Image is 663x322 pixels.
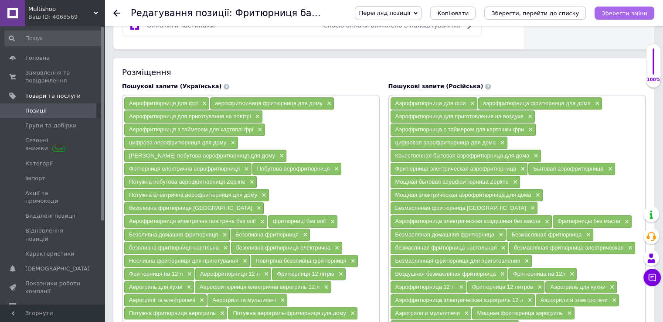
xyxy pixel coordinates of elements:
span: × [259,192,266,199]
span: аэрофритюрница фритюрница для дома [483,100,591,106]
span: Аерофритюрниця електрична повітряна без олії [129,218,256,224]
span: Аерофритюрниця з таймером для картоплі фрі [129,126,253,133]
span: × [277,152,284,160]
span: × [522,257,529,265]
span: Характеристики [25,250,75,258]
i: Зберегти зміни [602,10,647,17]
span: × [462,310,469,317]
span: Фритюрница на 12л [513,271,565,277]
span: Фритюрница электрическая аэрофритюрница [395,165,516,172]
span: × [184,284,191,291]
span: × [584,231,591,239]
span: × [255,126,262,134]
span: × [301,231,308,239]
span: Побутова аерофритюрниця [257,165,330,172]
span: Повітряна безоливна фритюрниця [255,257,346,264]
span: Потужна аерогриль-фритюрниця для дому [233,310,346,316]
span: × [349,257,356,265]
span: Відгуки [25,303,48,311]
span: × [457,284,464,291]
span: [PERSON_NAME] побутова аерофритюрниця для дому [129,152,275,159]
span: Безоливна фритюрниця [235,231,299,238]
button: Зберегти зміни [595,7,654,20]
span: × [526,113,533,120]
span: Мощная электрическая аэрофритюрница для дома [395,192,531,198]
span: [DEMOGRAPHIC_DATA] [25,265,90,273]
span: Пошукові запити (Російська) [388,83,483,89]
span: × [526,126,533,134]
span: безоливна фритюрниця настільна [129,244,219,251]
span: Потужна побутова аерофритюрниця Zepline [129,178,245,185]
span: Копіювати [437,10,469,17]
span: Аэрофритюрница электрическая аэрогриль 12 л [395,297,524,303]
span: Воздушная безмасляная фритюрница [395,271,496,277]
span: × [262,271,269,278]
span: Аэрогрили и электропечи [541,297,608,303]
span: × [337,271,343,278]
span: × [200,100,207,107]
span: Імпорт [25,175,45,182]
span: Безмасляная фритюрница [511,231,581,238]
span: × [185,271,192,278]
span: фритюрниці без олії [273,218,326,224]
span: × [543,218,550,226]
span: × [322,284,329,291]
span: Фритюрница 12 литров [472,284,533,290]
span: Неоливна фритюрниця для приготування [129,257,238,264]
span: × [218,310,225,317]
span: × [325,100,332,107]
span: Аерогрилі та електропечі [129,297,195,303]
span: Безмасляная фритюрница [GEOGRAPHIC_DATA] [395,205,526,211]
span: × [468,100,475,107]
span: Фритюрниця 12 літрів [277,271,334,277]
span: × [525,297,532,304]
strong: Фритюрница многофункциональна на 12 литров Zepline ZP-127 мощность 4000Вт сенсорная аэрофритюрниц... [16,9,176,38]
span: Аэрофритюрница электрическая воздушная без масла [395,218,541,224]
span: × [228,139,235,147]
span: Аэрогриль для кухни [550,284,605,290]
span: Безмаслянная фритюрница для приготовления [395,257,520,264]
span: × [253,113,260,120]
span: × [242,165,249,173]
span: Multishop [28,5,94,13]
span: Показники роботи компанії [25,280,81,295]
span: Позиції [25,107,47,115]
span: × [197,297,204,304]
span: Фритюрницы без масла [558,218,620,224]
input: Пошук [4,31,103,46]
span: Пошукові запити (Українська) [122,83,221,89]
button: Копіювати [430,7,476,20]
span: Перегляд позиції [359,10,410,16]
span: × [531,152,538,160]
button: Зберегти, перейти до списку [484,7,586,20]
span: × [610,297,617,304]
span: Мощная фритюрница аэрогриль [477,310,563,316]
span: Фрітюрниця електрична аерофритюрниця [129,165,240,172]
div: 100% [646,77,660,83]
span: Качественная бытовая аэрофритюрница для дома [395,152,530,159]
strong: Фритюрниця багатофункціональна на 12 літрів Zepline ZP-127 потужність 4000 Вт сенсорна аерофритюр... [16,9,176,38]
span: × [608,284,615,291]
span: × [565,310,572,317]
span: Відновлення позицій [25,227,81,243]
span: × [278,297,285,304]
div: 100% Якість заповнення [646,44,661,88]
span: Аерофритюрниця для приготування на повітрі [129,113,251,120]
div: Ваш ID: 4068569 [28,13,105,21]
span: Аерофритюрниця для фрі [129,100,198,106]
span: × [241,257,248,265]
span: Фритюрниця на 12 л [129,271,183,277]
span: × [533,192,540,199]
span: × [593,100,600,107]
span: Групи та добірки [25,122,77,130]
div: Розміщення [122,67,646,78]
span: Потужна фритюрниця аерогриль [129,310,216,316]
span: × [528,205,535,212]
span: × [220,231,227,239]
span: × [348,310,355,317]
div: Повернутися назад [113,10,120,17]
span: безмасляная фритюрница настольная [395,244,497,251]
span: безоливна фритюрниця [GEOGRAPHIC_DATA] [129,205,252,211]
span: Аерофритюрниця 12 л [200,271,260,277]
button: Чат з покупцем [643,269,661,286]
